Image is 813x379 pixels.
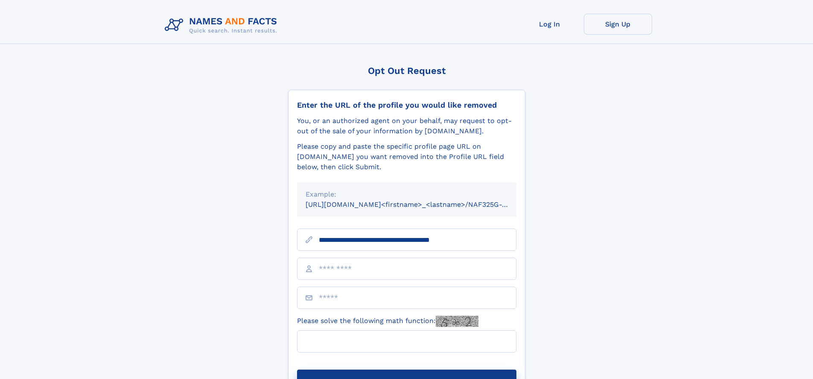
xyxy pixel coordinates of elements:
div: You, or an authorized agent on your behalf, may request to opt-out of the sale of your informatio... [297,116,516,136]
img: Logo Names and Facts [161,14,284,37]
small: [URL][DOMAIN_NAME]<firstname>_<lastname>/NAF325G-xxxxxxxx [306,200,533,209]
label: Please solve the following math function: [297,316,478,327]
a: Log In [516,14,584,35]
a: Sign Up [584,14,652,35]
div: Enter the URL of the profile you would like removed [297,100,516,110]
div: Please copy and paste the specific profile page URL on [DOMAIN_NAME] you want removed into the Pr... [297,141,516,172]
div: Example: [306,189,508,200]
div: Opt Out Request [288,65,525,76]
